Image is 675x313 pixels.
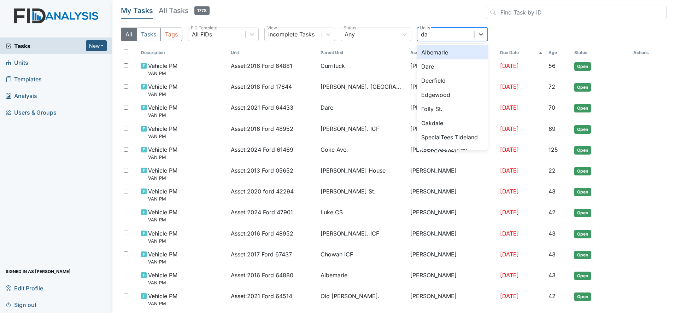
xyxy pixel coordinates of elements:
[500,209,519,216] span: [DATE]
[345,30,355,39] div: Any
[231,250,292,259] span: Asset : 2017 Ford 67437
[6,42,86,50] a: Tasks
[6,57,28,68] span: Units
[407,122,497,143] td: [PERSON_NAME]
[417,74,488,88] div: Deerfield
[136,28,161,41] button: Tasks
[500,292,519,300] span: [DATE]
[500,146,519,153] span: [DATE]
[407,47,497,59] th: Assignee
[574,104,591,112] span: Open
[228,47,318,59] th: Toggle SortBy
[231,229,293,238] span: Asset : 2016 Ford 48952
[148,187,177,202] span: Vehicle PM VAN PM
[500,230,519,237] span: [DATE]
[548,83,555,90] span: 72
[231,62,292,70] span: Asset : 2016 Ford 64881
[321,166,386,175] span: [PERSON_NAME] House
[407,289,497,310] td: [PERSON_NAME]
[500,188,519,195] span: [DATE]
[548,62,556,69] span: 56
[500,125,519,132] span: [DATE]
[121,28,137,41] button: All
[159,6,210,16] h5: All Tasks
[121,28,182,41] div: Type filter
[574,167,591,175] span: Open
[192,30,212,39] div: All FIDs
[148,175,177,181] small: VAN PM
[318,47,407,59] th: Toggle SortBy
[574,83,591,92] span: Open
[574,125,591,134] span: Open
[407,247,497,268] td: [PERSON_NAME]
[500,62,519,69] span: [DATE]
[148,259,177,265] small: VAN PM
[500,104,519,111] span: [DATE]
[321,82,405,91] span: [PERSON_NAME]. [GEOGRAPHIC_DATA]
[148,166,177,181] span: Vehicle PM VAN PM
[148,271,177,286] span: Vehicle PM VAN PM
[148,300,177,307] small: VAN PM
[407,59,497,80] td: [PERSON_NAME]
[148,279,177,286] small: VAN PM
[321,271,347,279] span: Albemarle
[148,91,177,98] small: VAN PM
[417,102,488,116] div: Folly St.
[231,166,293,175] span: Asset : 2013 Ford 05652
[231,292,292,300] span: Asset : 2021 Ford 64514
[417,59,488,74] div: Dare
[321,145,348,154] span: Coke Ave.
[148,133,177,140] small: VAN PM
[148,62,177,77] span: Vehicle PM VAN PM
[574,272,591,280] span: Open
[148,208,177,223] span: Vehicle PM VAN PM
[6,266,71,277] span: Signed in as [PERSON_NAME]
[148,292,177,307] span: Vehicle PM VAN PM
[548,188,556,195] span: 43
[486,6,667,19] input: Find Task by ID
[417,130,488,144] div: SpecialTees Tideland
[574,230,591,238] span: Open
[407,268,497,289] td: [PERSON_NAME]
[6,90,37,101] span: Analysis
[321,62,345,70] span: Currituck
[148,124,177,140] span: Vehicle PM VAN PM
[321,103,333,112] span: Dare
[148,112,177,118] small: VAN PM
[6,283,43,294] span: Edit Profile
[548,272,556,279] span: 43
[121,6,153,16] h5: My Tasks
[546,47,571,59] th: Toggle SortBy
[574,62,591,71] span: Open
[148,229,177,244] span: Vehicle PM VAN PM
[231,124,293,133] span: Asset : 2016 Ford 48952
[500,83,519,90] span: [DATE]
[500,251,519,258] span: [DATE]
[231,103,293,112] span: Asset : 2021 Ford 64433
[630,47,666,59] th: Actions
[321,124,379,133] span: [PERSON_NAME]. ICF
[194,6,210,15] span: 1778
[497,47,546,59] th: Toggle SortBy
[407,80,497,100] td: [PERSON_NAME]
[148,145,177,161] span: Vehicle PM VAN PM
[148,70,177,77] small: VAN PM
[148,196,177,202] small: VAN PM
[138,47,228,59] th: Toggle SortBy
[321,187,376,196] span: [PERSON_NAME] St.
[231,82,292,91] span: Asset : 2018 Ford 17644
[6,74,42,85] span: Templates
[500,167,519,174] span: [DATE]
[148,250,177,265] span: Vehicle PM VAN PM
[321,292,380,300] span: Old [PERSON_NAME].
[231,145,293,154] span: Asset : 2024 Ford 61469
[574,292,591,301] span: Open
[407,205,497,226] td: [PERSON_NAME]
[407,100,497,121] td: [PERSON_NAME]
[6,107,57,118] span: Users & Groups
[548,104,555,111] span: 70
[548,292,556,300] span: 42
[417,88,488,102] div: Edgewood
[548,251,556,258] span: 43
